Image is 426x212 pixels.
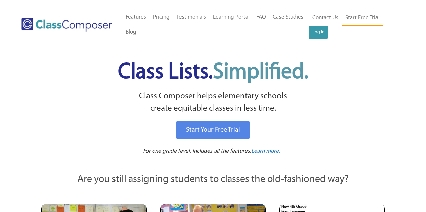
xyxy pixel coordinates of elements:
a: Learn more. [251,147,280,156]
nav: Header Menu [309,11,400,39]
p: Are you still assigning students to classes the old-fashioned way? [41,172,385,187]
span: Learn more. [251,148,280,154]
a: Features [122,10,150,25]
p: Class Composer helps elementary schools create equitable classes in less time. [40,90,386,115]
a: FAQ [253,10,269,25]
img: Class Composer [21,18,112,32]
a: Contact Us [309,11,342,26]
a: Log In [309,26,328,39]
a: Case Studies [269,10,307,25]
a: Testimonials [173,10,209,25]
a: Learning Portal [209,10,253,25]
a: Start Your Free Trial [176,121,250,139]
a: Start Free Trial [342,11,383,26]
span: Start Your Free Trial [186,127,240,133]
a: Pricing [150,10,173,25]
span: Class Lists. [118,61,308,83]
span: For one grade level. Includes all the features. [143,148,251,154]
span: Simplified. [213,61,308,83]
a: Blog [122,25,140,40]
nav: Header Menu [122,10,309,40]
